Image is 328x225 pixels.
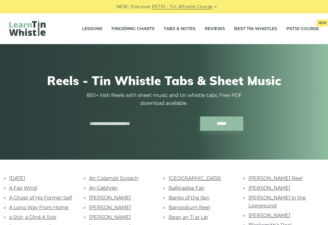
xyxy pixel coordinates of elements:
a: [PERSON_NAME] [89,214,131,220]
a: Banks of the Ilen [169,195,210,201]
a: a Stór, a Ghrá A Stór [9,214,56,220]
a: [PERSON_NAME] [89,195,131,201]
img: LearnTinWhistle.com [9,20,46,36]
a: [PERSON_NAME] [248,213,290,218]
a: [PERSON_NAME] Reel [248,175,302,181]
a: Barrowburn Reel [169,205,210,210]
a: A Ghost of His Former Self [9,195,72,201]
a: Ballinasloe Fair [169,185,204,191]
a: [DATE] [9,175,25,181]
a: Bean an Tí ar Lár [169,214,208,220]
a: A Fair Wind [9,185,37,191]
a: A Long Way From Home [9,205,69,210]
p: 850+ Irish Reels with sheet music and tin whistle tabs. Free PDF download available. [82,92,246,107]
a: [PERSON_NAME] [89,205,131,210]
a: Tabs & Notes [164,21,196,36]
a: Reviews [205,21,225,36]
a: [GEOGRAPHIC_DATA] [169,175,221,181]
a: Best Tin Whistles [234,21,277,36]
a: Lessons [82,21,102,36]
a: [PERSON_NAME] [248,185,290,191]
a: An Gabhrán [89,185,118,191]
a: An Colamóir Súgach [89,175,138,181]
h1: Reels - Tin Whistle Tabs & Sheet Music [12,73,316,88]
a: PST10 CourseNew [286,21,319,36]
a: Fingering Charts [111,21,155,36]
a: [PERSON_NAME] in the Lowground [248,195,306,209]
